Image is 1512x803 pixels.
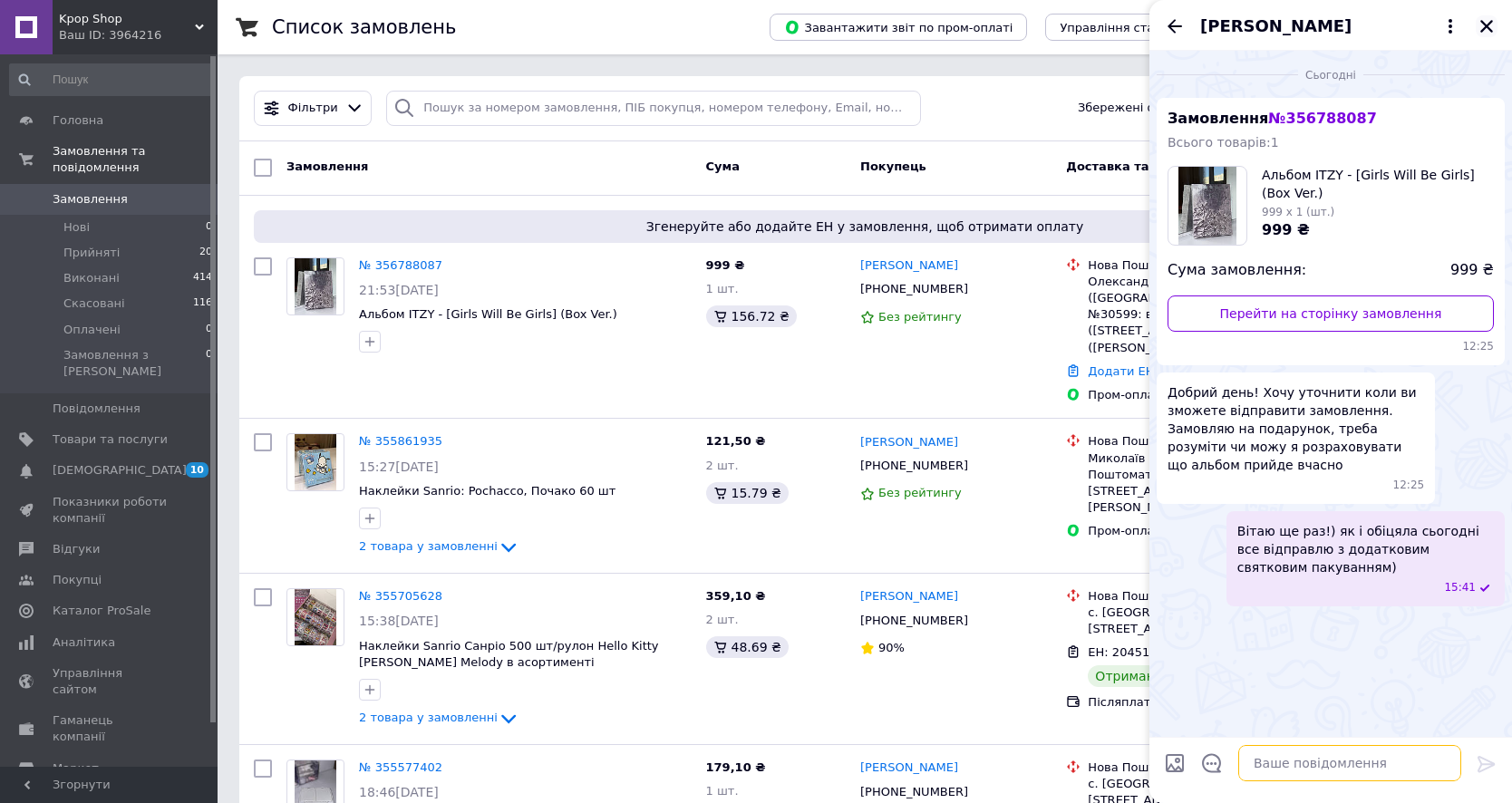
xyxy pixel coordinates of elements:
[53,401,141,417] span: Повідомлення
[1200,15,1461,38] button: [PERSON_NAME]
[1393,478,1425,493] span: 12:25 12.08.2025
[53,760,99,777] span: Маркет
[206,219,212,236] span: 0
[706,760,766,774] span: 179,10 ₴
[63,347,206,380] span: Замовлення з [PERSON_NAME]
[706,613,739,626] span: 2 шт.
[53,572,102,588] span: Покупці
[860,257,958,275] a: [PERSON_NAME]
[706,589,766,603] span: 359,10 ₴
[359,460,439,474] span: 15:27[DATE]
[1060,21,1198,34] span: Управління статусами
[1088,257,1299,274] div: Нова Пошта
[53,541,100,557] span: Відгуки
[706,434,766,448] span: 121,50 ₴
[359,614,439,628] span: 15:38[DATE]
[706,305,797,327] div: 156.72 ₴
[53,634,115,651] span: Аналітика
[53,665,168,698] span: Управління сайтом
[1450,260,1494,281] span: 999 ₴
[1157,65,1505,83] div: 12.08.2025
[1088,274,1299,356] div: Олександрія ([GEOGRAPHIC_DATA].), Поштомат №30599: вул. Перспективна ([STREET_ADDRESS] ([PERSON_N...
[53,462,187,479] span: [DEMOGRAPHIC_DATA]
[1237,522,1494,576] span: Вітаю ще раз!) як і обіцяла сьогодні все відправлю з додатковим святковим пакуванням)
[359,258,442,272] a: № 356788087
[1088,523,1299,539] div: Пром-оплата
[359,589,442,603] a: № 355705628
[1088,364,1154,378] a: Додати ЕН
[1200,15,1352,38] span: [PERSON_NAME]
[857,454,972,478] div: [PHONE_NUMBER]
[206,347,212,380] span: 0
[386,91,921,126] input: Пошук за номером замовлення, ПІБ покупця, номером телефону, Email, номером накладної
[59,11,195,27] span: Kpop Shop
[359,307,617,321] a: Альбом ITZY - [Girls Will Be Girls] (Box Ver.)
[9,63,214,96] input: Пошук
[1168,260,1306,281] span: Сума замовлення:
[53,603,150,619] span: Каталог ProSale
[860,759,958,777] a: [PERSON_NAME]
[295,589,337,645] img: Фото товару
[1088,387,1299,403] div: Пром-оплата
[53,494,168,527] span: Показники роботи компанії
[193,270,212,286] span: 414
[295,434,337,490] img: Фото товару
[63,270,120,286] span: Виконані
[63,295,125,312] span: Скасовані
[1262,221,1310,238] span: 999 ₴
[1476,15,1497,37] button: Закрити
[53,112,103,129] span: Головна
[359,484,615,498] span: Наклейки Sanrio: Pochacco, Почако 60 шт
[1045,14,1213,41] button: Управління статусами
[53,431,168,448] span: Товари та послуги
[1088,450,1299,517] div: Миколаїв ([GEOGRAPHIC_DATA].), Поштомат №26530: вул. [STREET_ADDRESS] (БЦ [PERSON_NAME])
[1268,110,1376,127] span: № 356788087
[706,636,789,658] div: 48.69 ₴
[63,245,120,261] span: Прийняті
[1168,383,1424,474] span: Добрий день! Хочу уточнити коли ви зможете відправити замовлення. Замовляю на подарунок, треба ро...
[1164,15,1186,37] button: Назад
[1066,160,1200,173] span: Доставка та оплата
[63,219,90,236] span: Нові
[1262,166,1494,202] span: Альбом ITZY - [Girls Will Be Girls] (Box Ver.)
[1200,751,1224,775] button: Відкрити шаблони відповідей
[288,100,338,117] span: Фільтри
[272,16,456,38] h1: Список замовлень
[1168,295,1494,332] a: Перейти на сторінку замовлення
[286,433,344,491] a: Фото товару
[359,785,439,799] span: 18:46[DATE]
[359,639,659,670] span: Наклейки Sanrio Санріо 500 шт/рулон Hello Kitty [PERSON_NAME] Melody в асортименті
[1088,694,1299,711] div: Післяплата
[359,760,442,774] a: № 355577402
[784,19,1013,35] span: Завантажити звіт по пром-оплаті
[706,482,789,504] div: 15.79 ₴
[857,277,972,301] div: [PHONE_NUMBER]
[770,14,1027,41] button: Завантажити звіт по пром-оплаті
[1088,665,1169,687] div: Отримано
[1168,110,1377,127] span: Замовлення
[878,486,962,499] span: Без рейтингу
[1088,605,1299,637] div: с. [GEOGRAPHIC_DATA], №1: вул. [STREET_ADDRESS]
[359,540,498,554] span: 2 товара у замовленні
[1088,433,1299,450] div: Нова Пошта
[206,322,212,338] span: 0
[359,283,439,297] span: 21:53[DATE]
[860,434,958,451] a: [PERSON_NAME]
[878,310,962,324] span: Без рейтингу
[295,258,337,314] img: Фото товару
[1168,135,1279,150] span: Всього товарів: 1
[186,462,208,478] span: 10
[359,711,498,724] span: 2 товара у замовленні
[53,191,128,208] span: Замовлення
[193,295,212,312] span: 116
[706,160,740,173] span: Cума
[1088,588,1299,605] div: Нова Пошта
[359,434,442,448] a: № 355861935
[359,711,519,724] a: 2 товара у замовленні
[199,245,212,261] span: 20
[359,539,519,553] a: 2 товара у замовленні
[857,609,972,633] div: [PHONE_NUMBER]
[286,257,344,315] a: Фото товару
[261,218,1468,236] span: Згенеруйте або додайте ЕН у замовлення, щоб отримати оплату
